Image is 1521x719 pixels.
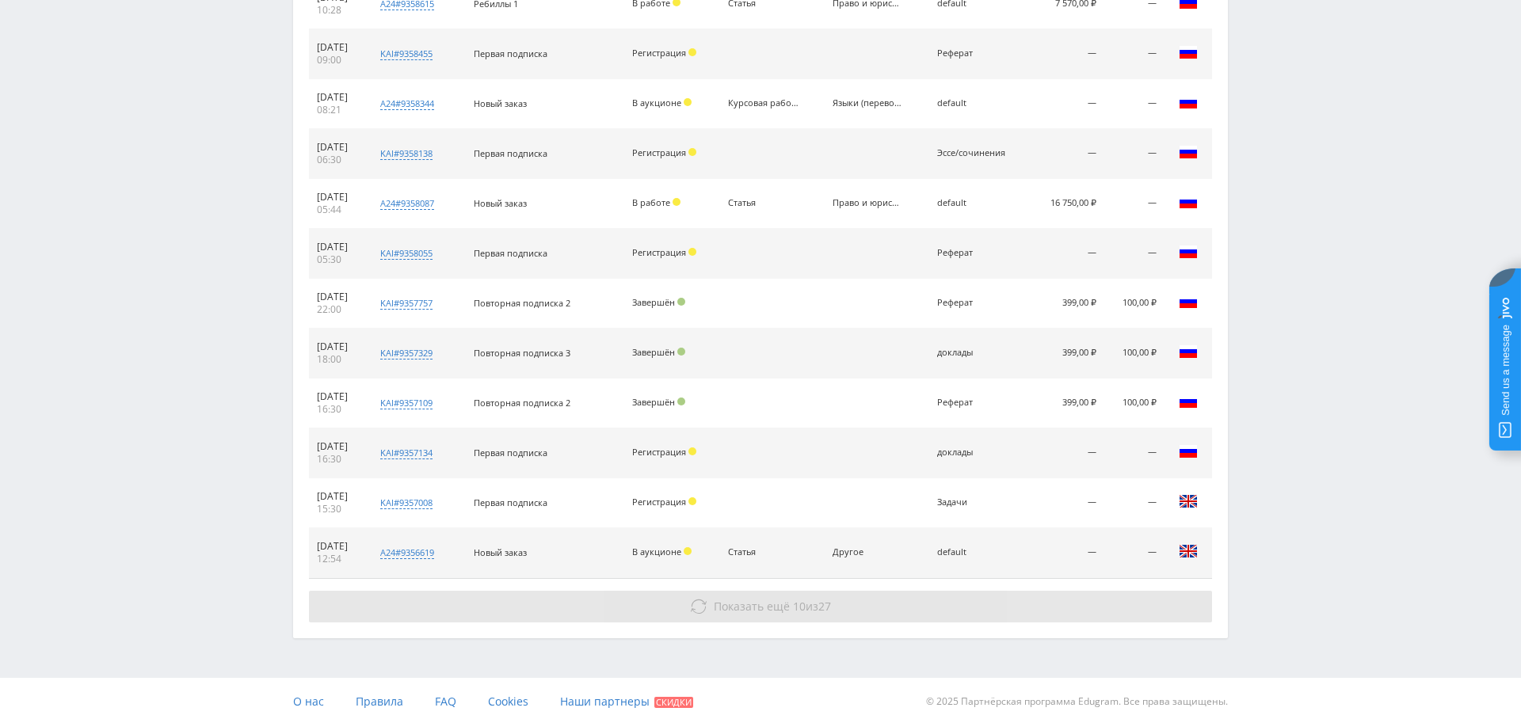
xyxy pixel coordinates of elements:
span: Регистрация [632,146,686,158]
td: — [1104,179,1165,229]
span: Первая подписка [474,247,547,259]
div: Другое [833,547,904,557]
span: Холд [688,48,696,56]
div: kai#9358055 [380,247,433,260]
div: доклады [937,447,1008,458]
span: Завершён [632,396,675,408]
div: 15:30 [317,503,357,515]
span: В аукционе [632,546,681,557]
td: — [1104,79,1165,129]
span: Наши партнеры [560,694,650,709]
span: В аукционе [632,97,681,108]
span: Регистрация [632,446,686,458]
div: 18:00 [317,353,357,366]
td: 100,00 ₽ [1104,379,1165,428]
span: Первая подписка [474,496,547,508]
div: Статья [728,198,799,208]
div: 12:54 [317,553,357,565]
div: 09:00 [317,54,357,67]
span: Холд [688,248,696,256]
div: [DATE] [317,340,357,353]
div: [DATE] [317,490,357,503]
span: FAQ [435,694,456,709]
span: Регистрация [632,47,686,59]
button: Показать ещё 10из27 [309,591,1212,622]
span: Подтвержден [677,398,685,405]
div: Языки (переводы) [833,98,904,108]
div: kai#9358138 [380,147,433,160]
img: rus.png [1179,442,1198,461]
div: 05:44 [317,204,357,216]
td: 399,00 ₽ [1031,279,1105,329]
div: 16:30 [317,403,357,416]
div: Реферат [937,398,1008,408]
span: Холд [688,148,696,156]
td: 100,00 ₽ [1104,279,1165,329]
span: Первая подписка [474,48,547,59]
span: Повторная подписка 3 [474,347,570,359]
td: — [1031,528,1105,578]
div: Задачи [937,497,1008,508]
span: Завершён [632,346,675,358]
span: Подтвержден [677,348,685,356]
td: — [1031,229,1105,279]
div: default [937,547,1008,557]
td: 399,00 ₽ [1031,329,1105,379]
span: Новый заказ [474,97,527,109]
span: Cookies [488,694,528,709]
img: rus.png [1179,342,1198,361]
div: Реферат [937,298,1008,308]
div: kai#9357134 [380,447,433,459]
div: доклады [937,348,1008,358]
td: — [1104,29,1165,79]
span: Новый заказ [474,197,527,209]
span: Первая подписка [474,447,547,458]
div: [DATE] [317,41,357,54]
img: gbr.png [1179,492,1198,511]
div: [DATE] [317,440,357,453]
span: Повторная подписка 2 [474,397,570,409]
div: 08:21 [317,104,357,116]
div: [DATE] [317,291,357,303]
div: 06:30 [317,154,357,166]
span: О нас [293,694,324,709]
span: Новый заказ [474,546,527,558]
img: rus.png [1179,292,1198,311]
div: [DATE] [317,141,357,154]
div: a24#9356619 [380,546,434,559]
div: a24#9358087 [380,197,434,210]
td: — [1031,428,1105,478]
span: Регистрация [632,246,686,258]
span: 27 [818,599,831,614]
img: gbr.png [1179,542,1198,561]
div: kai#9357329 [380,347,433,359]
td: — [1031,79,1105,129]
span: Показать ещё [714,599,790,614]
span: Холд [684,98,692,106]
div: Реферат [937,248,1008,258]
span: Правила [356,694,403,709]
div: Курсовая работа [728,98,799,108]
span: 10 [793,599,806,614]
div: [DATE] [317,540,357,553]
div: 16:30 [317,453,357,466]
div: Эссе/сочинения [937,148,1008,158]
td: — [1104,129,1165,179]
img: rus.png [1179,242,1198,261]
td: — [1031,129,1105,179]
div: [DATE] [317,91,357,104]
div: kai#9358455 [380,48,433,60]
div: kai#9357109 [380,397,433,409]
span: Регистрация [632,496,686,508]
div: default [937,98,1008,108]
img: rus.png [1179,192,1198,211]
td: — [1031,478,1105,528]
span: Скидки [654,697,693,708]
td: 100,00 ₽ [1104,329,1165,379]
span: Повторная подписка 2 [474,297,570,309]
span: Холд [673,198,680,206]
span: из [714,599,831,614]
span: Холд [688,497,696,505]
span: В работе [632,196,670,208]
img: rus.png [1179,93,1198,112]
